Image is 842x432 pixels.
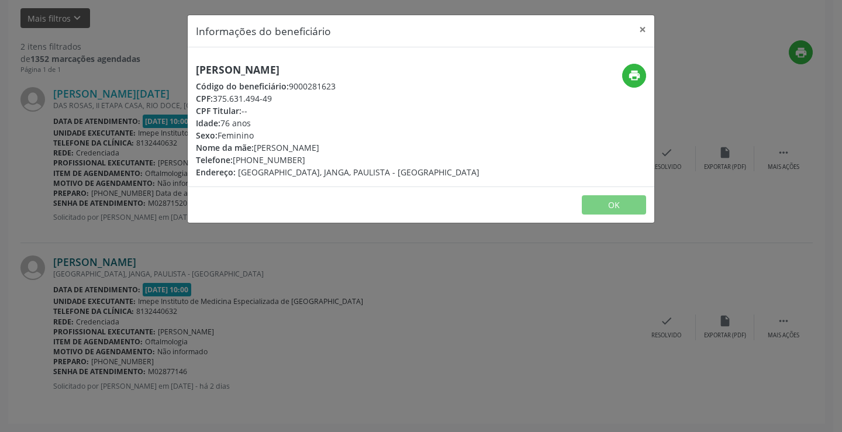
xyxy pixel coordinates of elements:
span: Nome da mãe: [196,142,254,153]
span: [GEOGRAPHIC_DATA], JANGA, PAULISTA - [GEOGRAPHIC_DATA] [238,167,479,178]
span: Idade: [196,117,220,129]
span: Endereço: [196,167,236,178]
button: print [622,64,646,88]
div: -- [196,105,479,117]
h5: [PERSON_NAME] [196,64,479,76]
span: Código do beneficiário: [196,81,289,92]
h5: Informações do beneficiário [196,23,331,39]
div: 375.631.494-49 [196,92,479,105]
i: print [628,69,641,82]
button: Close [631,15,654,44]
span: CPF Titular: [196,105,241,116]
span: CPF: [196,93,213,104]
span: Sexo: [196,130,218,141]
div: [PHONE_NUMBER] [196,154,479,166]
button: OK [582,195,646,215]
div: 76 anos [196,117,479,129]
span: Telefone: [196,154,233,165]
div: 9000281623 [196,80,479,92]
div: Feminino [196,129,479,141]
div: [PERSON_NAME] [196,141,479,154]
